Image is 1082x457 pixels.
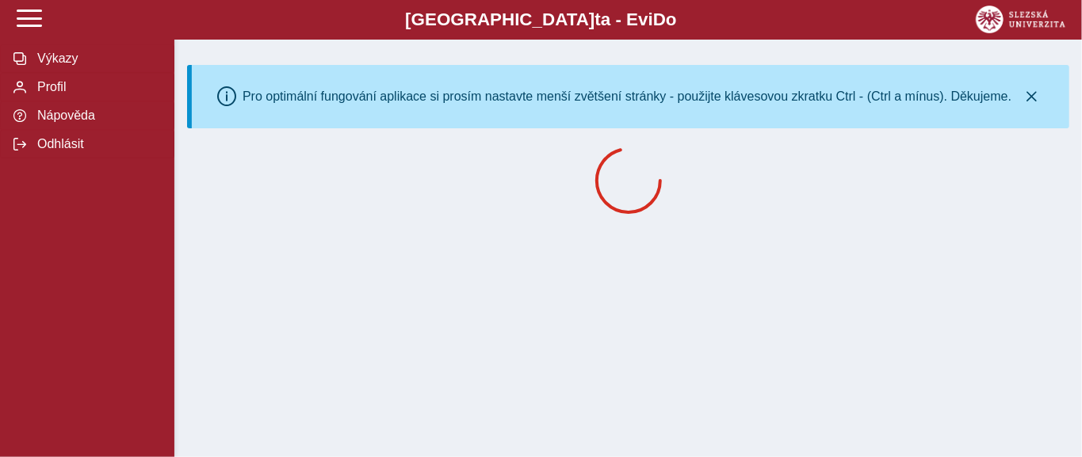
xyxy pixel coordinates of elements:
[32,137,161,151] span: Odhlásit
[595,10,600,29] span: t
[666,10,677,29] span: o
[48,10,1034,30] b: [GEOGRAPHIC_DATA] a - Evi
[32,80,161,94] span: Profil
[976,6,1065,33] img: logo_web_su.png
[32,109,161,123] span: Nápověda
[32,51,161,66] span: Výkazy
[243,89,1011,104] div: Pro optimální fungování aplikace si prosím nastavte menší zvětšení stránky - použijte klávesovou ...
[653,10,666,29] span: D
